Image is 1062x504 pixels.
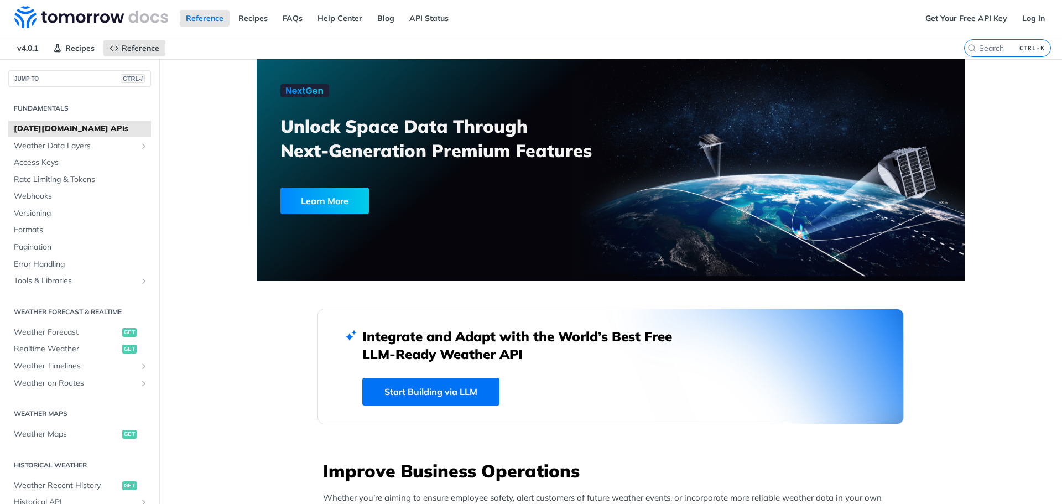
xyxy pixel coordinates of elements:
span: Rate Limiting & Tokens [14,174,148,185]
span: get [122,345,137,354]
span: CTRL-/ [121,74,145,83]
a: Error Handling [8,256,151,273]
span: v4.0.1 [11,40,44,56]
a: Tools & LibrariesShow subpages for Tools & Libraries [8,273,151,289]
span: Weather Forecast [14,327,119,338]
div: Learn More [280,188,369,214]
a: Rate Limiting & Tokens [8,172,151,188]
a: Weather Forecastget [8,324,151,341]
h2: Historical Weather [8,460,151,470]
span: Weather on Routes [14,378,137,389]
h2: Weather Forecast & realtime [8,307,151,317]
a: Get Your Free API Key [919,10,1013,27]
a: Weather Recent Historyget [8,477,151,494]
span: Error Handling [14,259,148,270]
a: Blog [371,10,400,27]
a: FAQs [277,10,309,27]
span: Recipes [65,43,95,53]
kbd: CTRL-K [1017,43,1048,54]
span: Reference [122,43,159,53]
a: Weather TimelinesShow subpages for Weather Timelines [8,358,151,375]
span: [DATE][DOMAIN_NAME] APIs [14,123,148,134]
svg: Search [967,44,976,53]
span: Weather Data Layers [14,141,137,152]
button: Show subpages for Tools & Libraries [139,277,148,285]
span: Webhooks [14,191,148,202]
button: Show subpages for Weather on Routes [139,379,148,388]
h3: Improve Business Operations [323,459,904,483]
span: Realtime Weather [14,344,119,355]
a: Reference [103,40,165,56]
a: Access Keys [8,154,151,171]
a: Versioning [8,205,151,222]
a: Weather on RoutesShow subpages for Weather on Routes [8,375,151,392]
a: Recipes [47,40,101,56]
span: Access Keys [14,157,148,168]
span: Pagination [14,242,148,253]
img: Tomorrow.io Weather API Docs [14,6,168,28]
a: Help Center [311,10,368,27]
h2: Weather Maps [8,409,151,419]
a: Webhooks [8,188,151,205]
a: Learn More [280,188,554,214]
button: Show subpages for Weather Timelines [139,362,148,371]
span: Tools & Libraries [14,276,137,287]
button: Show subpages for Weather Data Layers [139,142,148,150]
a: Weather Mapsget [8,426,151,443]
span: get [122,481,137,490]
a: Reference [180,10,230,27]
span: Versioning [14,208,148,219]
span: get [122,328,137,337]
button: JUMP TOCTRL-/ [8,70,151,87]
img: NextGen [280,84,329,97]
a: Log In [1016,10,1051,27]
span: Weather Timelines [14,361,137,372]
h2: Fundamentals [8,103,151,113]
a: Formats [8,222,151,238]
span: get [122,430,137,439]
a: API Status [403,10,455,27]
a: [DATE][DOMAIN_NAME] APIs [8,121,151,137]
a: Pagination [8,239,151,256]
h3: Unlock Space Data Through Next-Generation Premium Features [280,114,623,163]
a: Realtime Weatherget [8,341,151,357]
span: Weather Maps [14,429,119,440]
a: Recipes [232,10,274,27]
h2: Integrate and Adapt with the World’s Best Free LLM-Ready Weather API [362,328,689,363]
span: Formats [14,225,148,236]
span: Weather Recent History [14,480,119,491]
a: Weather Data LayersShow subpages for Weather Data Layers [8,138,151,154]
a: Start Building via LLM [362,378,499,406]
